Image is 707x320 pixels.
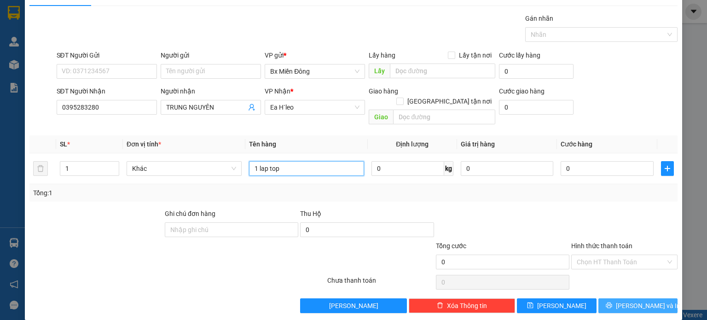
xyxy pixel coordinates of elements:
span: Lấy tận nơi [455,50,495,60]
div: Ea H`leo [66,8,130,19]
span: Lấy hàng [369,52,395,59]
span: Tổng cước [436,242,466,250]
span: save [527,302,533,309]
span: delete [437,302,443,309]
input: 0 [461,161,554,176]
button: [PERSON_NAME] [300,298,406,313]
span: Tên hàng [249,140,276,148]
span: Bx Miền Đông [270,64,359,78]
button: save[PERSON_NAME] [517,298,597,313]
input: Dọc đường [393,110,495,124]
span: Định lượng [396,140,429,148]
span: plus [661,165,673,172]
span: Giao [369,110,393,124]
div: 40.000 [7,48,61,59]
div: SĐT Người Nhận [57,86,157,96]
div: VP gửi [265,50,365,60]
span: SL [79,64,91,77]
span: printer [606,302,612,309]
input: VD: Bàn, Ghế [249,161,364,176]
span: Giao hàng [369,87,398,95]
div: Tổng: 1 [33,188,273,198]
span: Lấy [369,64,390,78]
input: Ghi chú đơn hàng [165,222,298,237]
div: SĐT Người Gửi [57,50,157,60]
span: Gửi: [8,9,22,18]
input: Cước lấy hàng [499,64,574,79]
button: printer[PERSON_NAME] và In [598,298,678,313]
span: Đơn vị tính [127,140,161,148]
button: delete [33,161,48,176]
span: Cước hàng [561,140,592,148]
span: CR : [7,49,21,59]
label: Hình thức thanh toán [571,242,632,250]
span: [GEOGRAPHIC_DATA] tận nơi [404,96,495,106]
div: Người nhận [161,86,261,96]
input: Dọc đường [390,64,495,78]
span: kg [444,161,453,176]
span: Xóa Thông tin [447,301,487,311]
label: Cước lấy hàng [499,52,540,59]
span: [PERSON_NAME] [537,301,586,311]
label: Ghi chú đơn hàng [165,210,215,217]
button: deleteXóa Thông tin [409,298,515,313]
div: Chưa thanh toán [326,275,435,291]
span: Ea H`leo [270,100,359,114]
div: Người gửi [161,50,261,60]
span: [PERSON_NAME] [329,301,378,311]
div: Tên hàng: 1 th ( : 1 ) [8,65,130,76]
input: Cước giao hàng [499,100,574,115]
span: VP Nhận [265,87,290,95]
span: user-add [248,104,255,111]
div: Bx Miền Đông [8,8,59,30]
button: plus [661,161,674,176]
span: Thu Hộ [300,210,321,217]
div: đạt [66,19,130,30]
span: Giá trị hàng [461,140,495,148]
div: 0969712347 [66,30,130,43]
span: [PERSON_NAME] và In [616,301,680,311]
span: SL [60,140,67,148]
label: Cước giao hàng [499,87,545,95]
label: Gán nhãn [525,15,553,22]
span: Khác [132,162,236,175]
span: Nhận: [66,9,88,18]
